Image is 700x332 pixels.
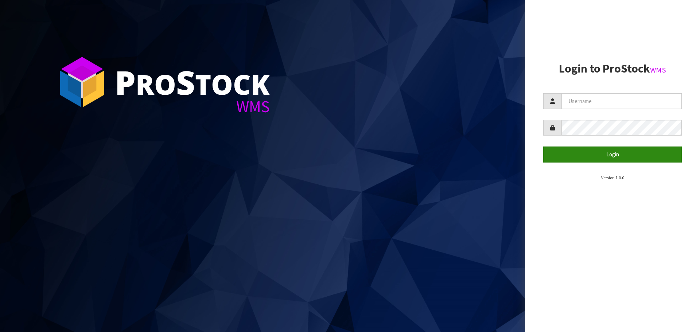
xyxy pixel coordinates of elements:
[650,65,666,75] small: WMS
[543,62,682,75] h2: Login to ProStock
[115,98,270,115] div: WMS
[176,60,195,104] span: S
[601,175,624,180] small: Version 1.0.0
[115,60,136,104] span: P
[115,66,270,98] div: ro tock
[55,55,109,109] img: ProStock Cube
[561,93,682,109] input: Username
[543,147,682,162] button: Login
